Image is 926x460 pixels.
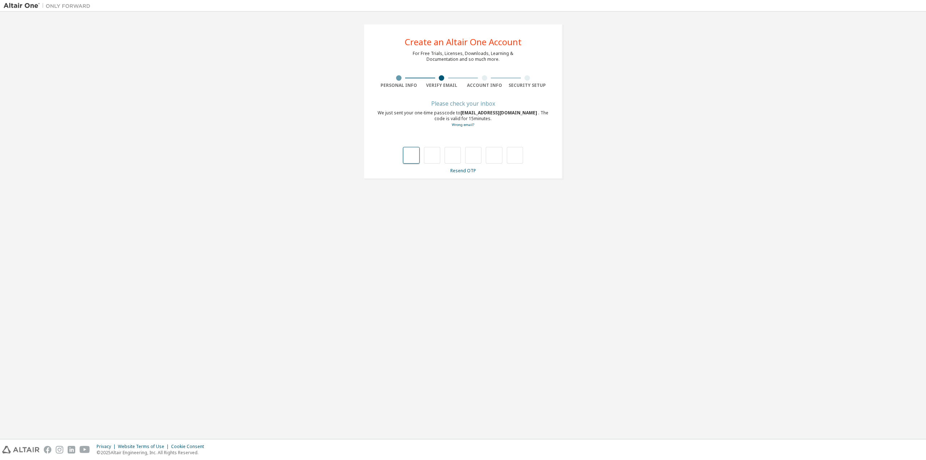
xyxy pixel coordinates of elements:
img: Altair One [4,2,94,9]
span: [EMAIL_ADDRESS][DOMAIN_NAME] [460,110,538,116]
img: altair_logo.svg [2,446,39,453]
a: Go back to the registration form [452,122,474,127]
img: youtube.svg [80,446,90,453]
p: © 2025 Altair Engineering, Inc. All Rights Reserved. [97,450,208,456]
div: We just sent your one-time passcode to . The code is valid for 15 minutes. [377,110,549,128]
a: Resend OTP [450,168,476,174]
img: facebook.svg [44,446,51,453]
img: instagram.svg [56,446,63,453]
div: Create an Altair One Account [405,38,522,46]
div: Personal Info [377,83,420,88]
div: Account Info [463,83,506,88]
div: Privacy [97,444,118,450]
div: Security Setup [506,83,549,88]
div: For Free Trials, Licenses, Downloads, Learning & Documentation and so much more. [413,51,513,62]
div: Cookie Consent [171,444,208,450]
div: Verify Email [420,83,463,88]
img: linkedin.svg [68,446,75,453]
div: Website Terms of Use [118,444,171,450]
div: Please check your inbox [377,101,549,106]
